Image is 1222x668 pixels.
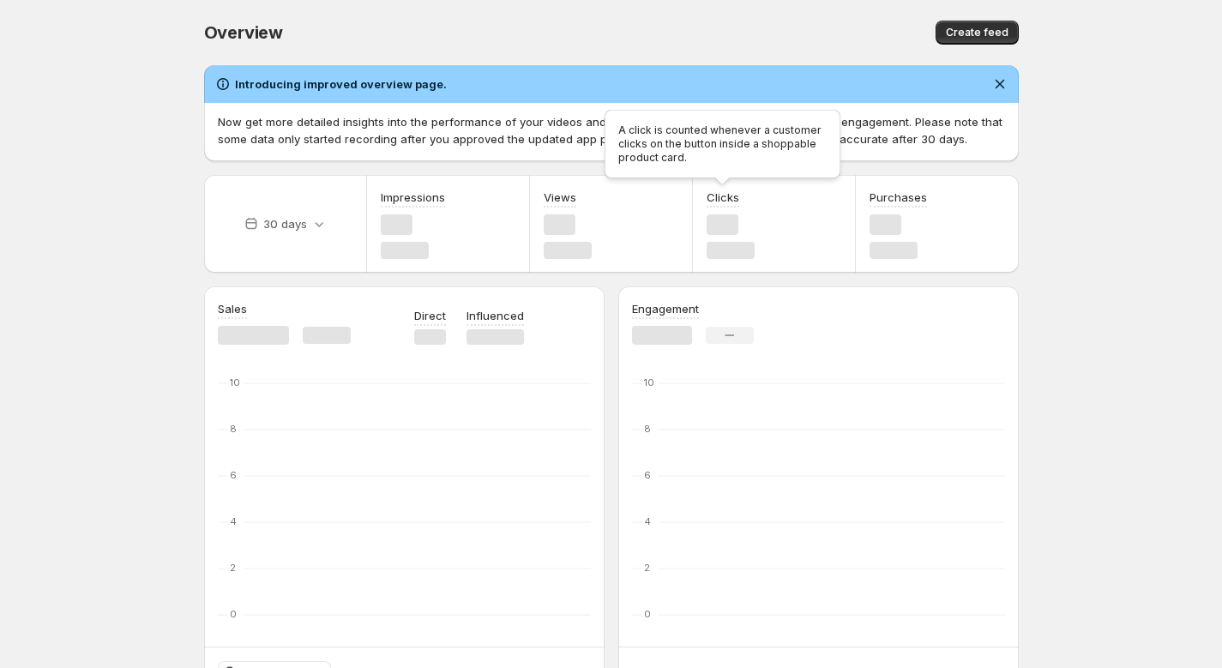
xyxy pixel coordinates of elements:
p: Direct [414,307,446,324]
text: 0 [644,608,651,620]
span: Overview [204,22,283,43]
h2: Introducing improved overview page. [235,75,447,93]
text: 4 [644,515,651,527]
text: 6 [644,469,651,481]
text: 4 [230,515,237,527]
span: Create feed [946,26,1008,39]
button: Dismiss notification [988,72,1012,96]
h3: Views [544,189,576,206]
text: 10 [230,376,240,388]
text: 0 [230,608,237,620]
h3: Sales [218,300,247,317]
p: 30 days [263,215,307,232]
text: 8 [230,423,237,435]
text: 2 [644,562,650,574]
p: Now get more detailed insights into the performance of your videos and feeds. Optimize to bring i... [218,113,1005,147]
text: 8 [644,423,651,435]
p: Influenced [467,307,524,324]
button: Create feed [936,21,1019,45]
text: 10 [644,376,654,388]
text: 2 [230,562,236,574]
h3: Impressions [381,189,445,206]
text: 6 [230,469,237,481]
h3: Clicks [707,189,739,206]
h3: Purchases [870,189,927,206]
h3: Engagement [632,300,699,317]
